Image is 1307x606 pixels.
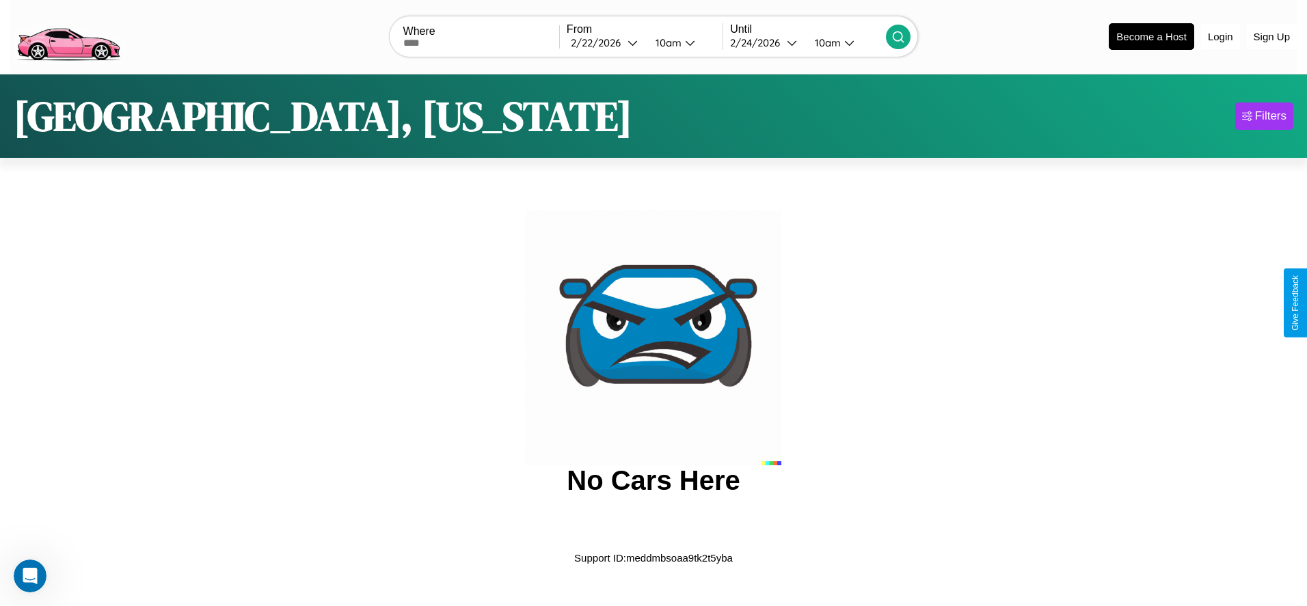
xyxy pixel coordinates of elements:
button: Sign Up [1247,24,1297,49]
div: Give Feedback [1291,275,1300,331]
iframe: Intercom live chat [14,560,46,592]
label: From [567,23,723,36]
h2: No Cars Here [567,465,740,496]
div: 10am [808,36,844,49]
button: 10am [645,36,723,50]
img: car [526,210,781,465]
label: Until [730,23,886,36]
button: Filters [1235,102,1293,130]
div: Filters [1255,109,1286,123]
h1: [GEOGRAPHIC_DATA], [US_STATE] [14,88,632,144]
label: Where [403,25,559,38]
button: 2/22/2026 [567,36,645,50]
button: Login [1201,24,1240,49]
div: 10am [649,36,685,49]
div: 2 / 24 / 2026 [730,36,787,49]
img: logo [10,7,126,64]
div: 2 / 22 / 2026 [571,36,628,49]
button: 10am [804,36,886,50]
p: Support ID: meddmbsoaa9tk2t5yba [574,549,733,567]
button: Become a Host [1109,23,1194,50]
